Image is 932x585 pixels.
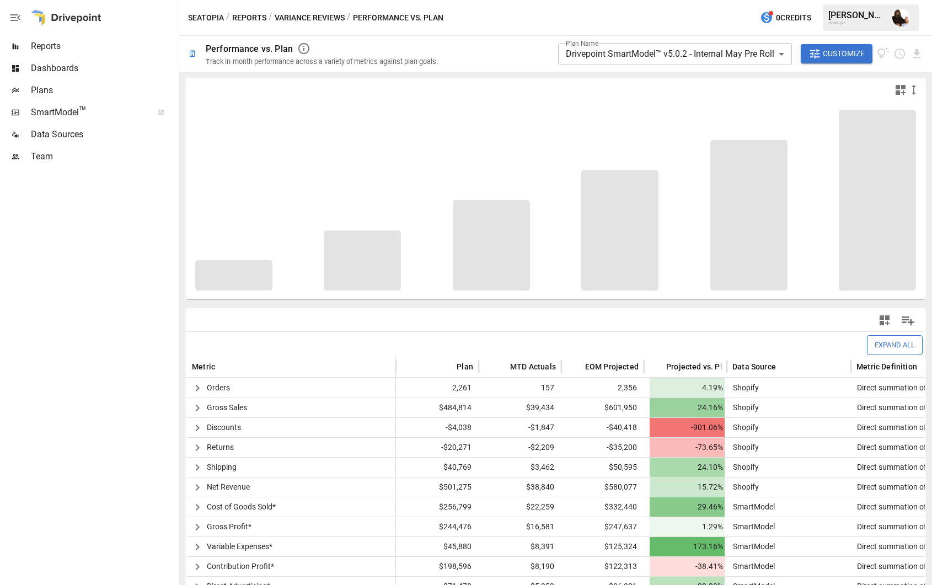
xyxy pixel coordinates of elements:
[79,104,87,118] span: ™
[31,106,146,119] span: SmartModel
[776,11,811,25] span: 0 Credits
[484,477,556,497] span: $38,840
[207,522,251,531] span: Gross Profit*
[856,361,917,372] span: Metric Definition
[206,44,293,54] div: Performance vs. Plan
[567,497,639,517] span: $332,440
[650,557,725,576] span: -38.41%
[666,361,731,372] span: Projected vs. Plan
[484,497,556,517] span: $22,259
[567,557,639,576] span: $122,313
[484,458,556,477] span: $3,462
[401,537,473,556] span: $45,880
[232,11,266,25] button: Reports
[650,398,725,417] span: 24.16%
[650,497,725,517] span: 29.46%
[828,10,886,20] div: [PERSON_NAME]
[269,11,272,25] div: /
[729,482,759,491] span: Shopify
[207,383,230,392] span: Orders
[510,361,556,372] span: MTD Actuals
[893,47,906,60] button: Schedule report
[650,378,725,398] span: 4.19%
[207,562,274,571] span: Contribution Profit*
[567,477,639,497] span: $580,077
[484,517,556,536] span: $16,581
[401,557,473,576] span: $198,596
[650,458,725,477] span: 24.10%
[401,497,473,517] span: $256,799
[567,418,639,437] span: -$40,418
[650,517,725,536] span: 1.29%
[31,40,176,53] span: Reports
[777,359,792,374] button: Sort
[828,20,886,25] div: Seatopia
[566,39,598,48] label: Plan Name
[801,44,872,64] button: Customize
[886,2,917,33] button: Ryan Dranginis
[877,44,890,64] button: View documentation
[567,458,639,477] span: $50,595
[729,403,759,412] span: Shopify
[484,398,556,417] span: $39,434
[567,517,639,536] span: $247,637
[457,361,473,372] span: Plan
[347,11,351,25] div: /
[729,443,759,452] span: Shopify
[650,477,725,497] span: 15.72%
[558,43,792,65] div: Drivepoint SmartModel™ v5.0.2 - Internal May Pre Roll
[823,47,865,61] span: Customize
[401,517,473,536] span: $244,476
[567,398,639,417] span: $601,950
[188,11,224,25] button: Seatopia
[401,418,473,437] span: -$4,038
[729,383,759,392] span: Shopify
[31,84,176,97] span: Plans
[729,423,759,432] span: Shopify
[567,378,639,398] span: 2,356
[440,359,456,374] button: Sort
[401,438,473,457] span: -$20,271
[207,542,272,551] span: Variable Expenses*
[216,359,232,374] button: Sort
[484,418,556,437] span: -$1,847
[650,537,725,556] span: 173.16%
[567,537,639,556] span: $125,324
[401,458,473,477] span: $40,769
[484,438,556,457] span: -$2,209
[729,522,775,531] span: SmartModel
[401,378,473,398] span: 2,261
[729,562,775,571] span: SmartModel
[484,557,556,576] span: $8,190
[206,57,438,66] div: Track in-month performance across a variety of metrics against plan goals.
[207,482,250,491] span: Net Revenue
[910,47,923,60] button: Download report
[31,150,176,163] span: Team
[650,438,725,457] span: -73.65%
[650,359,665,374] button: Sort
[401,477,473,497] span: $501,275
[31,128,176,141] span: Data Sources
[569,359,584,374] button: Sort
[207,443,234,452] span: Returns
[207,502,276,511] span: Cost of Goods Sold*
[650,418,725,437] span: -901.06%
[484,537,556,556] span: $8,391
[756,8,816,28] button: 0Credits
[896,308,920,333] button: Manage Columns
[892,9,910,26] img: Ryan Dranginis
[484,378,556,398] span: 157
[31,62,176,75] span: Dashboards
[401,398,473,417] span: $484,814
[867,335,923,355] button: Expand All
[192,361,215,372] span: Metric
[729,463,759,471] span: Shopify
[275,11,345,25] button: Variance Reviews
[567,438,639,457] span: -$35,200
[207,463,237,471] span: Shipping
[729,502,775,511] span: SmartModel
[585,361,639,372] span: EOM Projected
[207,403,247,412] span: Gross Sales
[226,11,230,25] div: /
